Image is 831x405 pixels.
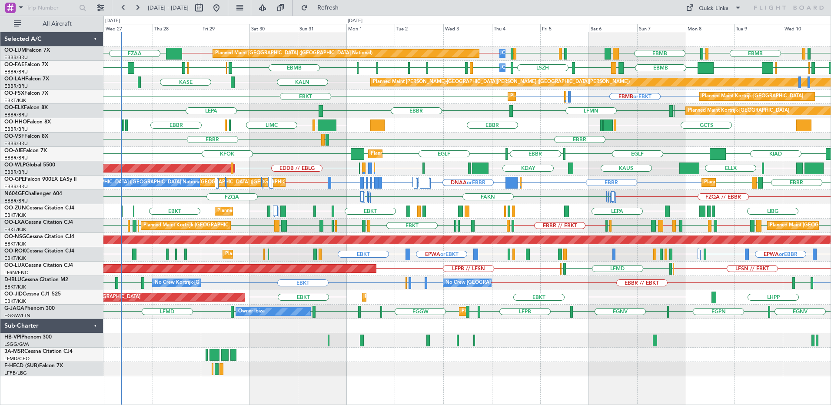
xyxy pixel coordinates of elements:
[4,312,30,319] a: EGGW/LTN
[57,176,203,189] div: No Crew [GEOGRAPHIC_DATA] ([GEOGRAPHIC_DATA] National)
[4,91,24,96] span: OO-FSX
[4,191,62,196] a: N604GFChallenger 604
[4,83,28,90] a: EBBR/BRU
[4,234,26,239] span: OO-NSG
[4,62,24,67] span: OO-FAE
[4,183,28,190] a: EBBR/BRU
[4,306,24,311] span: G-JAGA
[4,249,74,254] a: OO-ROKCessna Citation CJ4
[166,176,324,189] div: Planned Maint [GEOGRAPHIC_DATA] ([GEOGRAPHIC_DATA] National)
[4,298,26,305] a: EBKT/KJK
[445,276,591,289] div: No Crew [GEOGRAPHIC_DATA] ([GEOGRAPHIC_DATA] National)
[238,305,265,318] div: Owner Ibiza
[4,54,28,61] a: EBBR/BRU
[4,48,50,53] a: OO-LUMFalcon 7X
[4,69,28,75] a: EBBR/BRU
[4,120,51,125] a: OO-HHOFalcon 8X
[4,284,26,290] a: EBKT/KJK
[4,105,48,110] a: OO-ELKFalcon 8X
[510,90,612,103] div: Planned Maint Kortrijk-[GEOGRAPHIC_DATA]
[686,24,735,32] div: Mon 8
[4,341,29,348] a: LSGG/GVA
[492,24,541,32] div: Thu 4
[153,24,201,32] div: Thu 28
[201,24,249,32] div: Fri 29
[4,306,55,311] a: G-JAGAPhenom 300
[365,291,466,304] div: Planned Maint Kortrijk-[GEOGRAPHIC_DATA]
[298,24,346,32] div: Sun 31
[4,292,61,297] a: OO-JIDCessna CJ1 525
[4,191,25,196] span: N604GF
[346,24,395,32] div: Mon 1
[4,155,28,161] a: EBBR/BRU
[4,148,47,153] a: OO-AIEFalcon 7X
[310,5,346,11] span: Refresh
[4,134,24,139] span: OO-VSF
[4,292,23,297] span: OO-JID
[4,263,25,268] span: OO-LUX
[4,255,26,262] a: EBKT/KJK
[4,62,48,67] a: OO-FAEFalcon 7X
[4,140,28,147] a: EBBR/BRU
[4,163,26,168] span: OO-WLP
[4,269,28,276] a: LFSN/ENC
[702,90,803,103] div: Planned Maint Kortrijk-[GEOGRAPHIC_DATA]
[4,249,26,254] span: OO-ROK
[371,147,508,160] div: Planned Maint [GEOGRAPHIC_DATA] ([GEOGRAPHIC_DATA])
[4,163,55,168] a: OO-WLPGlobal 5500
[143,219,245,232] div: Planned Maint Kortrijk-[GEOGRAPHIC_DATA]
[217,205,319,218] div: Planned Maint Kortrijk-[GEOGRAPHIC_DATA]
[4,263,73,268] a: OO-LUXCessna Citation CJ4
[4,220,25,225] span: OO-LXA
[395,24,443,32] div: Tue 2
[4,363,63,368] a: F-HECD (SUB)Falcon 7X
[502,47,561,60] div: Owner Melsbroek Air Base
[540,24,589,32] div: Fri 5
[443,24,492,32] div: Wed 3
[462,305,598,318] div: Planned Maint [GEOGRAPHIC_DATA] ([GEOGRAPHIC_DATA])
[4,76,25,82] span: OO-LAH
[4,48,26,53] span: OO-LUM
[681,1,746,15] button: Quick Links
[734,24,783,32] div: Tue 9
[4,226,26,233] a: EBKT/KJK
[148,4,189,12] span: [DATE] - [DATE]
[4,355,30,362] a: LFMD/CEQ
[688,104,789,117] div: Planned Maint Kortrijk-[GEOGRAPHIC_DATA]
[4,335,52,340] a: HB-VPIPhenom 300
[4,97,26,104] a: EBKT/KJK
[4,220,73,225] a: OO-LXACessna Citation CJ4
[4,120,27,125] span: OO-HHO
[225,248,326,261] div: Planned Maint Kortrijk-[GEOGRAPHIC_DATA]
[155,276,244,289] div: No Crew Kortrijk-[GEOGRAPHIC_DATA]
[4,241,26,247] a: EBKT/KJK
[637,24,686,32] div: Sun 7
[4,206,26,211] span: OO-ZUN
[4,177,76,182] a: OO-GPEFalcon 900EX EASy II
[4,198,28,204] a: EBBR/BRU
[27,1,76,14] input: Trip Number
[4,277,21,282] span: D-IBLU
[4,105,24,110] span: OO-ELK
[4,349,73,354] a: 3A-MSRCessna Citation CJ4
[4,126,28,133] a: EBBR/BRU
[502,61,561,74] div: Owner Melsbroek Air Base
[23,21,92,27] span: All Aircraft
[4,91,48,96] a: OO-FSXFalcon 7X
[4,212,26,219] a: EBKT/KJK
[4,349,24,354] span: 3A-MSR
[4,277,68,282] a: D-IBLUCessna Citation M2
[4,134,48,139] a: OO-VSFFalcon 8X
[4,234,74,239] a: OO-NSGCessna Citation CJ4
[699,4,728,13] div: Quick Links
[4,206,74,211] a: OO-ZUNCessna Citation CJ4
[4,76,49,82] a: OO-LAHFalcon 7X
[10,17,94,31] button: All Aircraft
[215,47,372,60] div: Planned Maint [GEOGRAPHIC_DATA] ([GEOGRAPHIC_DATA] National)
[4,148,23,153] span: OO-AIE
[4,169,28,176] a: EBBR/BRU
[4,363,39,368] span: F-HECD (SUB)
[4,370,27,376] a: LFPB/LBG
[105,17,120,25] div: [DATE]
[4,177,25,182] span: OO-GPE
